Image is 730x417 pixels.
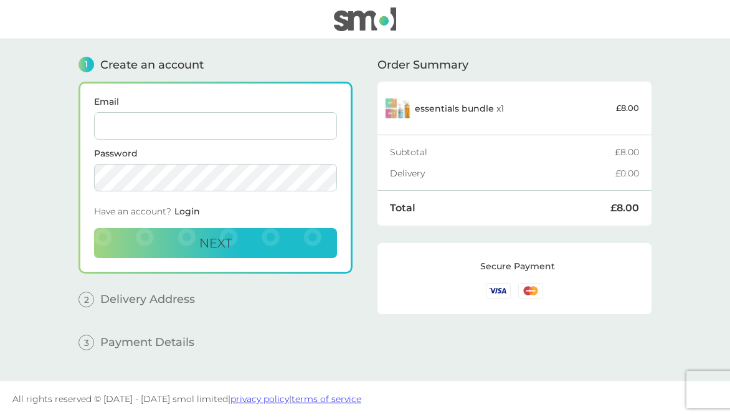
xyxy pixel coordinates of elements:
span: 3 [78,335,94,350]
img: smol [334,7,396,31]
div: £8.00 [610,203,639,213]
div: Have an account? [94,201,337,228]
img: /assets/icons/cards/mastercard.svg [518,283,543,299]
span: 2 [78,292,94,307]
a: privacy policy [230,393,289,405]
label: Password [94,149,337,158]
div: Secure Payment [480,262,555,271]
label: Email [94,97,337,106]
p: x 1 [415,103,504,113]
span: Delivery Address [100,294,195,305]
span: Payment Details [100,337,194,348]
div: Delivery [390,169,615,178]
button: Next [94,228,337,258]
span: Order Summary [377,59,468,70]
span: Next [199,236,232,251]
a: terms of service [292,393,361,405]
span: Login [174,206,200,217]
div: £8.00 [615,148,639,156]
img: /assets/icons/cards/visa.svg [486,283,511,299]
div: Total [390,203,610,213]
div: Subtotal [390,148,615,156]
span: Create an account [100,59,204,70]
span: 1 [78,57,94,72]
div: £0.00 [615,169,639,178]
span: essentials bundle [415,103,494,114]
p: £8.00 [616,102,639,115]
